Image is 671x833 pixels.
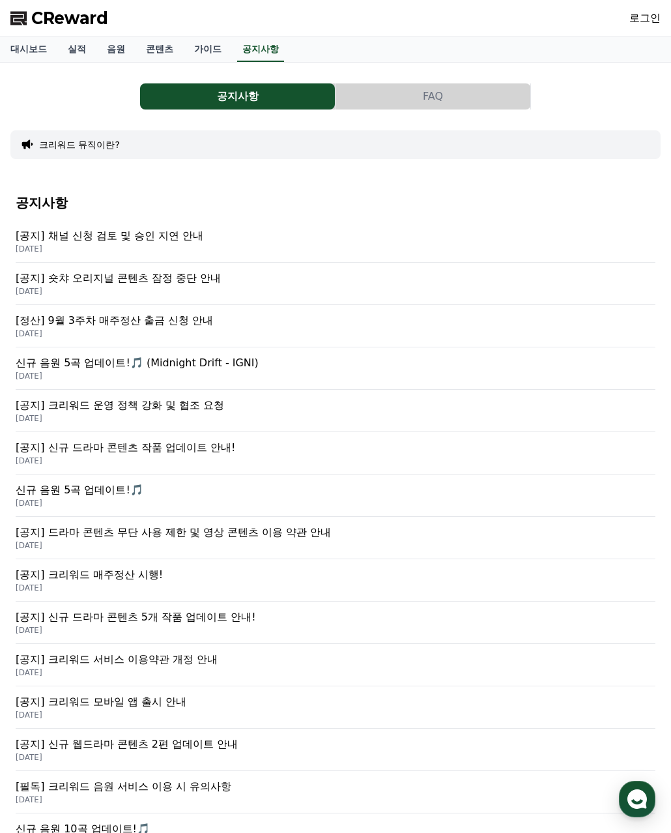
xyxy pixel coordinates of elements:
p: [공지] 신규 드라마 콘텐츠 5개 작품 업데이트 안내! [16,609,655,625]
a: 가이드 [184,37,232,62]
p: [DATE] [16,498,655,508]
a: [공지] 크리워드 운영 정책 강화 및 협조 요청 [DATE] [16,390,655,432]
span: 대화 [119,433,135,444]
h4: 공지사항 [16,196,655,210]
a: [공지] 채널 신청 검토 및 승인 지연 안내 [DATE] [16,220,655,263]
a: 설정 [168,413,250,446]
p: [DATE] [16,540,655,551]
button: FAQ [335,83,530,110]
a: [공지] 크리워드 모바일 앱 출시 안내 [DATE] [16,686,655,729]
a: [공지] 크리워드 서비스 이용약관 개정 안내 [DATE] [16,644,655,686]
a: [공지] 신규 웹드라마 콘텐츠 2편 업데이트 안내 [DATE] [16,729,655,771]
a: [정산] 9월 3주차 매주정산 출금 신청 안내 [DATE] [16,305,655,347]
p: [공지] 크리워드 운영 정책 강화 및 협조 요청 [16,398,655,413]
a: [공지] 크리워드 매주정산 시행! [DATE] [16,559,655,602]
p: [DATE] [16,752,655,763]
p: [DATE] [16,244,655,254]
a: [공지] 드라마 콘텐츠 무단 사용 제한 및 영상 콘텐츠 이용 약관 안내 [DATE] [16,517,655,559]
p: [공지] 크리워드 매주정산 시행! [16,567,655,583]
a: [필독] 크리워드 음원 서비스 이용 시 유의사항 [DATE] [16,771,655,813]
a: 공지사항 [140,83,335,110]
span: 설정 [201,433,217,443]
span: 홈 [41,433,49,443]
p: [공지] 크리워드 모바일 앱 출시 안내 [16,694,655,710]
a: [공지] 숏챠 오리지널 콘텐츠 잠정 중단 안내 [DATE] [16,263,655,305]
a: [공지] 신규 드라마 콘텐츠 작품 업데이트 안내! [DATE] [16,432,655,475]
p: 신규 음원 5곡 업데이트!🎵 (Midnight Drift - IGNI) [16,355,655,371]
button: 공지사항 [140,83,335,110]
a: 로그인 [629,10,661,26]
a: [공지] 신규 드라마 콘텐츠 5개 작품 업데이트 안내! [DATE] [16,602,655,644]
a: 신규 음원 5곡 업데이트!🎵 [DATE] [16,475,655,517]
p: [DATE] [16,583,655,593]
a: CReward [10,8,108,29]
p: [공지] 신규 드라마 콘텐츠 작품 업데이트 안내! [16,440,655,456]
p: [DATE] [16,710,655,720]
button: 크리워드 뮤직이란? [39,138,120,151]
p: [공지] 드라마 콘텐츠 무단 사용 제한 및 영상 콘텐츠 이용 약관 안내 [16,525,655,540]
p: [공지] 채널 신청 검토 및 승인 지연 안내 [16,228,655,244]
p: 신규 음원 5곡 업데이트!🎵 [16,482,655,498]
p: [필독] 크리워드 음원 서비스 이용 시 유의사항 [16,779,655,795]
p: [공지] 숏챠 오리지널 콘텐츠 잠정 중단 안내 [16,270,655,286]
a: 공지사항 [237,37,284,62]
a: 신규 음원 5곡 업데이트!🎵 (Midnight Drift - IGNI) [DATE] [16,347,655,390]
a: 홈 [4,413,86,446]
p: [DATE] [16,795,655,805]
p: [DATE] [16,456,655,466]
p: [DATE] [16,667,655,678]
a: 콘텐츠 [136,37,184,62]
p: [공지] 신규 웹드라마 콘텐츠 2편 업데이트 안내 [16,737,655,752]
p: [DATE] [16,371,655,381]
a: 실적 [57,37,96,62]
p: [정산] 9월 3주차 매주정산 출금 신청 안내 [16,313,655,329]
a: 대화 [86,413,168,446]
p: [DATE] [16,286,655,297]
a: 음원 [96,37,136,62]
p: [DATE] [16,625,655,636]
p: [DATE] [16,329,655,339]
span: CReward [31,8,108,29]
p: [공지] 크리워드 서비스 이용약관 개정 안내 [16,652,655,667]
p: [DATE] [16,413,655,424]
